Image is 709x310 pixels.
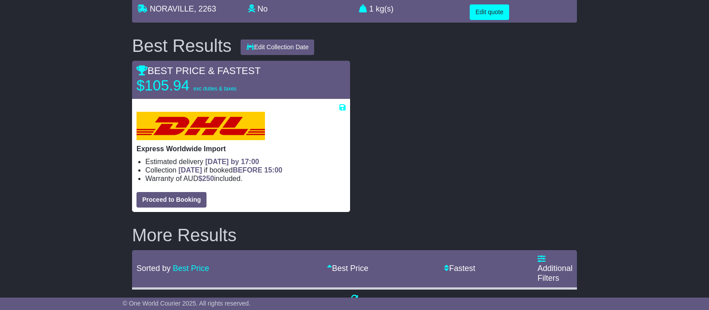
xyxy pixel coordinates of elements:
[198,175,214,182] span: $
[327,264,368,273] a: Best Price
[145,166,346,174] li: Collection
[241,39,315,55] button: Edit Collection Date
[376,4,393,13] span: kg(s)
[233,166,262,174] span: BEFORE
[257,4,268,13] span: No
[136,65,261,76] span: BEST PRICE & FASTEST
[136,145,346,153] p: Express Worldwide Import
[128,36,236,55] div: Best Results
[264,166,282,174] span: 15:00
[205,158,259,165] span: [DATE] by 17:00
[145,174,346,183] li: Warranty of AUD included.
[136,77,247,94] p: $105.94
[538,255,573,283] a: Additional Filters
[194,4,216,13] span: , 2263
[179,166,202,174] span: [DATE]
[444,264,475,273] a: Fastest
[145,157,346,166] li: Estimated delivery
[470,4,509,20] button: Edit quote
[179,166,282,174] span: if booked
[123,300,251,307] span: © One World Courier 2025. All rights reserved.
[150,4,194,13] span: NORAVILLE
[136,112,265,140] img: DHL: Express Worldwide Import
[173,264,209,273] a: Best Price
[132,225,577,245] h2: More Results
[369,4,374,13] span: 1
[136,192,206,208] button: Proceed to Booking
[193,86,236,92] span: exc duties & taxes
[202,175,214,182] span: 250
[136,264,171,273] span: Sorted by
